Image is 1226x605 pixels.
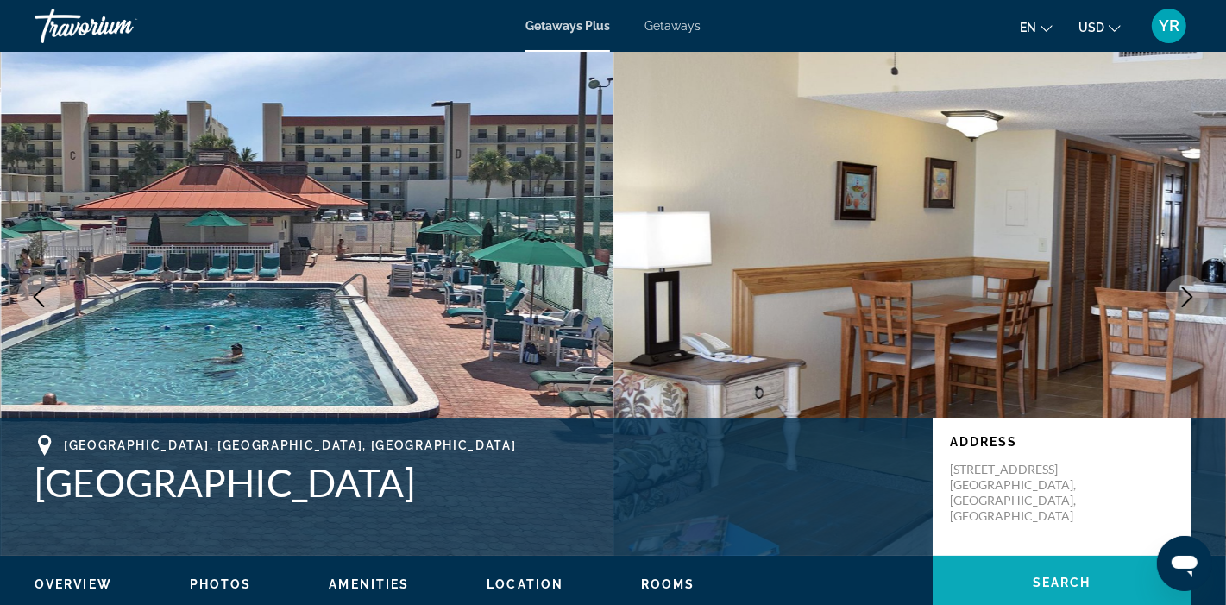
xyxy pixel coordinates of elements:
[1166,275,1209,318] button: Next image
[35,577,112,591] span: Overview
[35,577,112,592] button: Overview
[329,577,409,592] button: Amenities
[329,577,409,591] span: Amenities
[190,577,252,592] button: Photos
[644,19,701,33] a: Getaways
[17,275,60,318] button: Previous image
[1147,8,1191,44] button: User Menu
[64,438,516,452] span: [GEOGRAPHIC_DATA], [GEOGRAPHIC_DATA], [GEOGRAPHIC_DATA]
[1078,21,1104,35] span: USD
[641,577,695,591] span: Rooms
[950,462,1088,524] p: [STREET_ADDRESS] [GEOGRAPHIC_DATA], [GEOGRAPHIC_DATA], [GEOGRAPHIC_DATA]
[1020,15,1053,40] button: Change language
[525,19,610,33] a: Getaways Plus
[35,460,915,505] h1: [GEOGRAPHIC_DATA]
[1033,576,1091,589] span: Search
[190,577,252,591] span: Photos
[1159,17,1179,35] span: YR
[35,3,207,48] a: Travorium
[1157,536,1212,591] iframe: Button to launch messaging window
[950,435,1174,449] p: Address
[487,577,563,592] button: Location
[641,577,695,592] button: Rooms
[487,577,563,591] span: Location
[1020,21,1036,35] span: en
[1078,15,1121,40] button: Change currency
